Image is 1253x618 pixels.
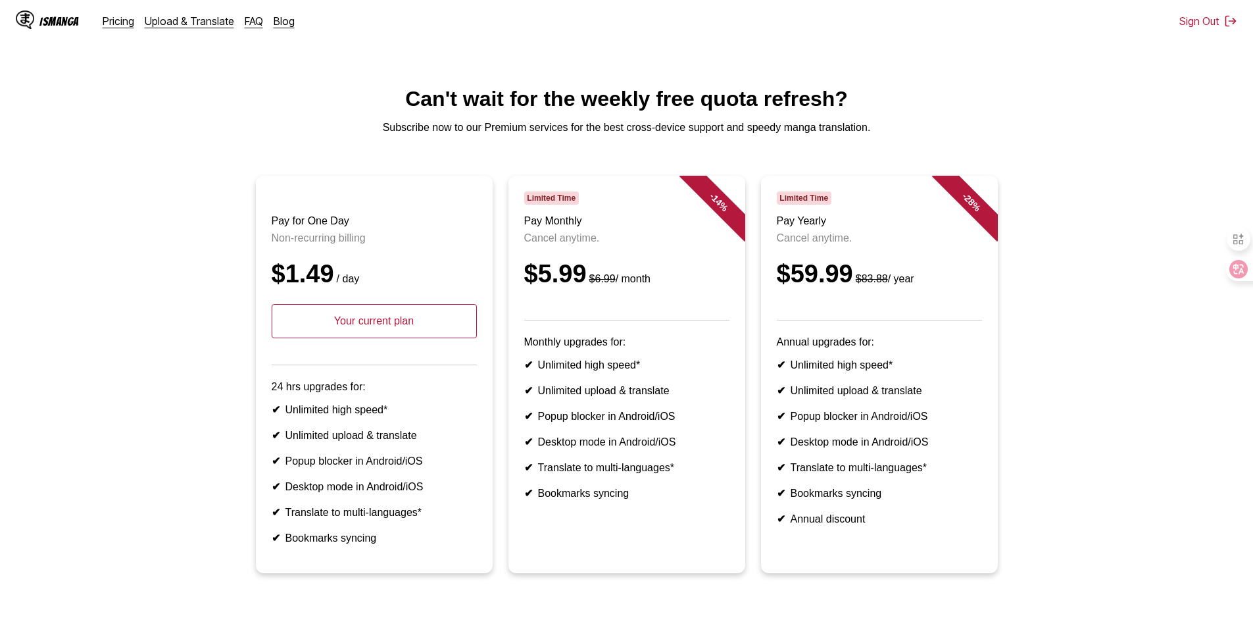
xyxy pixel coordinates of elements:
b: ✔ [777,411,785,422]
s: $83.88 [856,273,888,284]
p: Your current plan [272,304,477,338]
li: Popup blocker in Android/iOS [777,410,982,423]
h3: Pay Monthly [524,215,729,227]
li: Unlimited high speed* [272,403,477,416]
div: - 14 % [679,163,758,242]
b: ✔ [777,359,785,371]
h1: Can't wait for the weekly free quota refresh? [11,87,1242,111]
b: ✔ [524,436,533,448]
b: ✔ [524,462,533,473]
p: Monthly upgrades for: [524,336,729,348]
li: Popup blocker in Android/iOS [524,410,729,423]
b: ✔ [777,488,785,499]
a: FAQ [245,14,263,28]
div: IsManga [39,15,79,28]
b: ✔ [777,436,785,448]
li: Unlimited high speed* [777,359,982,371]
img: IsManga Logo [16,11,34,29]
a: Blog [274,14,295,28]
s: $6.99 [589,273,616,284]
li: Translate to multi-languages* [777,461,982,474]
li: Annual discount [777,513,982,525]
p: Subscribe now to our Premium services for the best cross-device support and speedy manga translat... [11,122,1242,134]
small: / year [853,273,914,284]
a: IsManga LogoIsManga [16,11,103,32]
span: Limited Time [777,192,831,205]
a: Pricing [103,14,134,28]
b: ✔ [272,532,280,544]
b: ✔ [777,462,785,473]
img: Sign out [1224,14,1237,28]
div: $5.99 [524,260,729,288]
li: Bookmarks syncing [777,487,982,500]
li: Unlimited upload & translate [272,429,477,442]
p: Cancel anytime. [524,232,729,244]
button: Sign Out [1179,14,1237,28]
li: Unlimited upload & translate [777,384,982,397]
small: / month [587,273,651,284]
li: Translate to multi-languages* [272,506,477,519]
a: Upload & Translate [145,14,234,28]
li: Translate to multi-languages* [524,461,729,474]
b: ✔ [777,385,785,396]
li: Desktop mode in Android/iOS [272,480,477,493]
p: Cancel anytime. [777,232,982,244]
small: / day [334,273,360,284]
b: ✔ [524,385,533,396]
p: Non-recurring billing [272,232,477,244]
span: Limited Time [524,192,579,205]
p: Annual upgrades for: [777,336,982,348]
b: ✔ [524,359,533,371]
li: Bookmarks syncing [272,532,477,544]
b: ✔ [272,404,280,415]
div: $1.49 [272,260,477,288]
li: Unlimited upload & translate [524,384,729,397]
li: Popup blocker in Android/iOS [272,455,477,467]
b: ✔ [272,507,280,518]
li: Desktop mode in Android/iOS [777,436,982,448]
div: $59.99 [777,260,982,288]
h3: Pay Yearly [777,215,982,227]
b: ✔ [524,488,533,499]
p: 24 hrs upgrades for: [272,381,477,393]
b: ✔ [777,513,785,525]
b: ✔ [272,455,280,467]
div: - 28 % [931,163,1010,242]
li: Unlimited high speed* [524,359,729,371]
b: ✔ [524,411,533,422]
b: ✔ [272,481,280,492]
b: ✔ [272,430,280,441]
li: Desktop mode in Android/iOS [524,436,729,448]
li: Bookmarks syncing [524,487,729,500]
h3: Pay for One Day [272,215,477,227]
